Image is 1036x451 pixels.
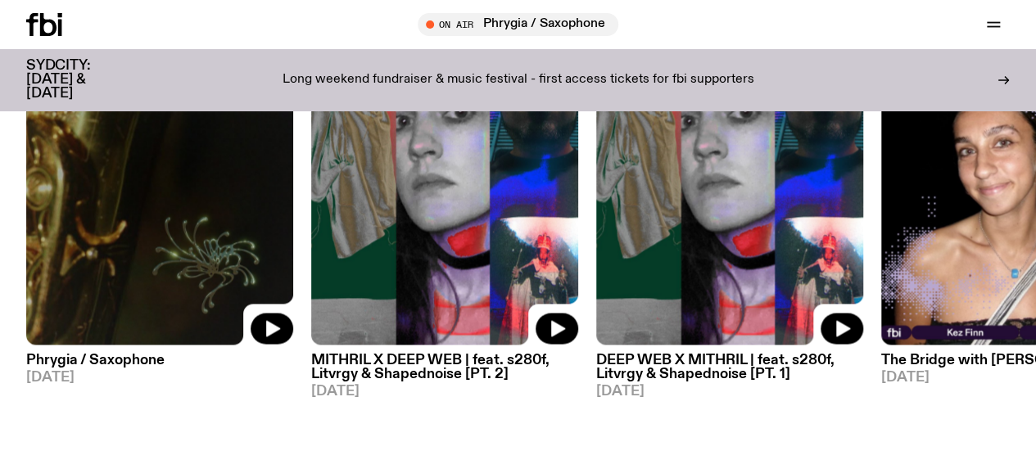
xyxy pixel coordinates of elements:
span: [DATE] [311,384,578,398]
p: Long weekend fundraiser & music festival - first access tickets for fbi supporters [283,73,754,88]
span: [DATE] [596,384,863,398]
h3: SYDCITY: [DATE] & [DATE] [26,59,131,101]
a: DEEP WEB X MITHRIL | feat. s280f, Litvrgy & Shapednoise [PT. 1][DATE] [596,345,863,398]
h3: Phrygia / Saxophone [26,353,293,367]
h3: DEEP WEB X MITHRIL | feat. s280f, Litvrgy & Shapednoise [PT. 1] [596,353,863,381]
a: Phrygia / Saxophone[DATE] [26,345,293,384]
h3: MITHRIL X DEEP WEB | feat. s280f, Litvrgy & Shapednoise [PT. 2] [311,353,578,381]
a: MITHRIL X DEEP WEB | feat. s280f, Litvrgy & Shapednoise [PT. 2][DATE] [311,345,578,398]
button: On AirPhrygia / Saxophone [418,13,618,36]
span: [DATE] [26,370,293,384]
